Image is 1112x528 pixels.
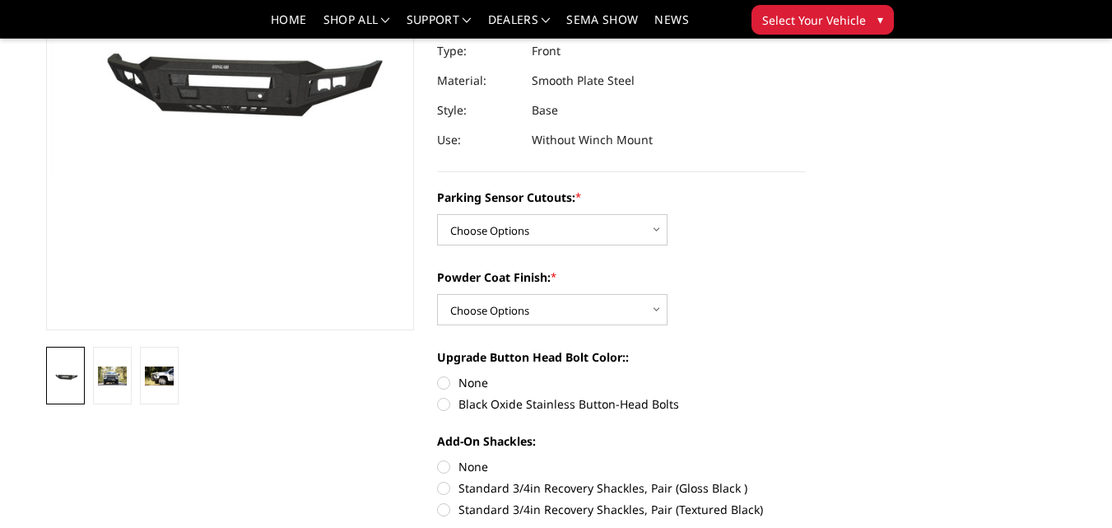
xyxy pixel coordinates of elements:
label: Upgrade Button Head Bolt Color:: [437,348,806,366]
label: None [437,458,806,475]
iframe: Chat Widget [1030,449,1112,528]
span: Select Your Vehicle [762,12,866,29]
img: 2020 Chevrolet HD - Compatible with block heater connection [145,367,174,385]
dt: Use: [437,125,519,155]
dd: Base [532,96,558,125]
dt: Type: [437,36,519,66]
dd: Without Winch Mount [532,125,653,155]
label: Powder Coat Finish: [437,269,806,286]
dd: Front [532,36,561,66]
a: Home [271,14,306,38]
dt: Style: [437,96,519,125]
a: shop all [323,14,390,38]
label: Parking Sensor Cutouts: [437,189,806,206]
label: None [437,374,806,391]
a: Dealers [488,14,551,38]
dt: Material: [437,66,519,96]
img: 2020 Chevrolet HD - Available in single light bar configuration only [98,367,127,385]
a: SEMA Show [566,14,638,38]
a: Support [407,14,472,38]
img: 2020-2023 Chevrolet 2500-3500 - A2L Series - Base Front Bumper (Non Winch) [51,369,80,385]
label: Add-On Shackles: [437,432,806,450]
a: News [654,14,688,38]
label: Standard 3/4in Recovery Shackles, Pair (Gloss Black ) [437,479,806,497]
button: Select Your Vehicle [751,5,894,35]
span: ▾ [877,11,883,28]
label: Black Oxide Stainless Button-Head Bolts [437,395,806,413]
dd: Smooth Plate Steel [532,66,635,96]
label: Standard 3/4in Recovery Shackles, Pair (Textured Black) [437,501,806,518]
